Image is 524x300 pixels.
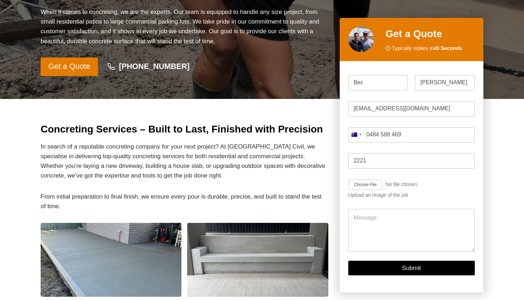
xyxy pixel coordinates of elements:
p: From initial preparation to final finish, we ensure every pour is durable, precise, and built to ... [41,192,328,211]
strong: 45 Seconds [433,45,462,51]
strong: [PHONE_NUMBER] [119,62,190,71]
p: In search of a reputable concreting company for your next project? At [GEOGRAPHIC_DATA] Civil, we... [41,142,328,181]
input: Mobile [348,127,475,142]
input: Email [348,101,475,116]
button: Selected country [348,127,364,142]
input: Last Name [415,75,475,90]
input: Post Code: E.g 2000 [348,153,475,169]
p: When it comes to concreting, we are the experts. Our team is equipped to handle any size project,... [41,7,328,46]
span: Typically replies in [392,44,462,52]
div: Upload an Image of the job [348,192,475,199]
input: First Name [348,75,408,90]
a: [PHONE_NUMBER] [101,59,196,75]
button: Submit [348,261,475,276]
h2: Concreting Services – Built to Last, Finished with Precision [41,122,328,137]
a: Get a Quote [41,57,98,76]
h2: Get a Quote [385,26,475,41]
span: Get a Quote [48,60,91,73]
